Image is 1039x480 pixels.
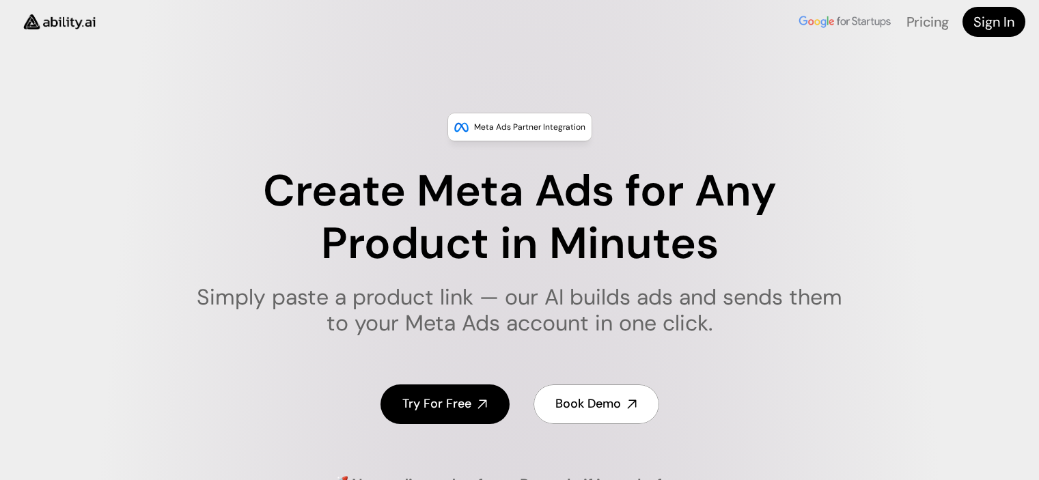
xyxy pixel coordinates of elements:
h4: Try For Free [402,395,471,412]
h1: Create Meta Ads for Any Product in Minutes [188,165,851,270]
a: Pricing [906,13,949,31]
a: Sign In [962,7,1025,37]
a: Try For Free [380,384,510,423]
p: Meta Ads Partner Integration [474,120,585,134]
a: Book Demo [534,384,659,423]
h4: Sign In [973,12,1014,31]
h1: Simply paste a product link — our AI builds ads and sends them to your Meta Ads account in one cl... [188,284,851,337]
h4: Book Demo [555,395,621,412]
